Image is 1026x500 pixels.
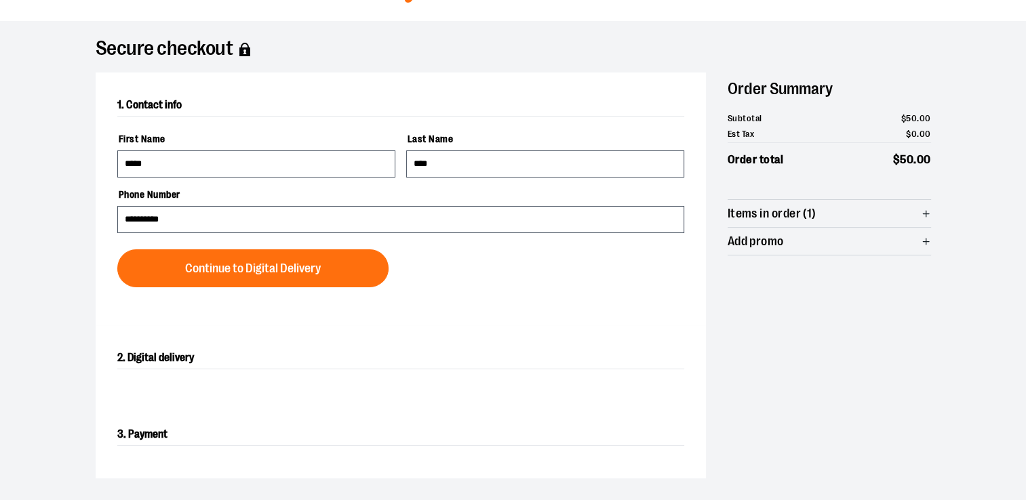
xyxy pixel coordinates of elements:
[117,127,395,150] label: First Name
[96,43,931,56] h1: Secure checkout
[728,228,931,255] button: Add promo
[406,127,684,150] label: Last Name
[185,262,321,275] span: Continue to Digital Delivery
[728,235,784,248] span: Add promo
[917,153,931,166] span: 00
[117,183,684,206] label: Phone Number
[920,129,931,139] span: 00
[728,200,931,227] button: Items in order (1)
[901,113,907,123] span: $
[893,153,901,166] span: $
[728,112,762,125] span: Subtotal
[728,207,816,220] span: Items in order (1)
[728,151,784,169] span: Order total
[728,127,755,141] span: Est Tax
[913,153,917,166] span: .
[900,153,913,166] span: 50
[911,129,918,139] span: 0
[906,113,917,123] span: 50
[728,72,931,105] h2: Order Summary
[117,249,389,287] button: Continue to Digital Delivery
[917,129,920,139] span: .
[117,423,684,446] h2: 3. Payment
[920,113,931,123] span: 00
[906,129,911,139] span: $
[917,113,920,123] span: .
[117,347,684,369] h2: 2. Digital delivery
[117,94,684,117] h2: 1. Contact info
